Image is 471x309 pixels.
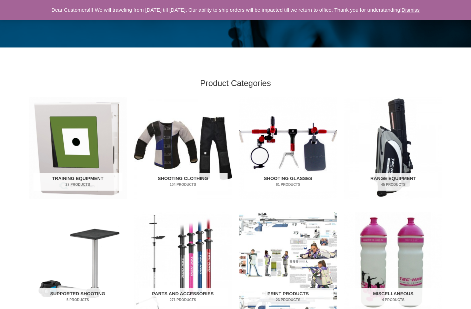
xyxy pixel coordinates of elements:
[139,173,228,191] h2: Shooting Clothing
[33,297,122,302] mark: 5 Products
[33,182,122,187] mark: 27 Products
[349,173,438,191] h2: Range Equipment
[33,173,122,191] h2: Training Equipment
[344,97,442,199] a: Visit product category Range Equipment
[33,288,122,306] h2: Supported Shooting
[402,7,420,13] a: Dismiss
[29,78,442,88] h2: Product Categories
[244,182,333,187] mark: 61 Products
[139,297,228,302] mark: 271 Products
[244,297,333,302] mark: 23 Products
[29,97,127,199] a: Visit product category Training Equipment
[344,97,442,199] img: Range Equipment
[134,97,232,199] img: Shooting Clothing
[29,97,127,199] img: Training Equipment
[134,97,232,199] a: Visit product category Shooting Clothing
[349,297,438,302] mark: 4 Products
[244,288,333,306] h2: Print Products
[349,182,438,187] mark: 45 Products
[139,288,228,306] h2: Parts and Accessories
[139,182,228,187] mark: 104 Products
[349,288,438,306] h2: Miscellaneous
[239,97,337,199] img: Shooting Glasses
[239,97,337,199] a: Visit product category Shooting Glasses
[244,173,333,191] h2: Shooting Glasses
